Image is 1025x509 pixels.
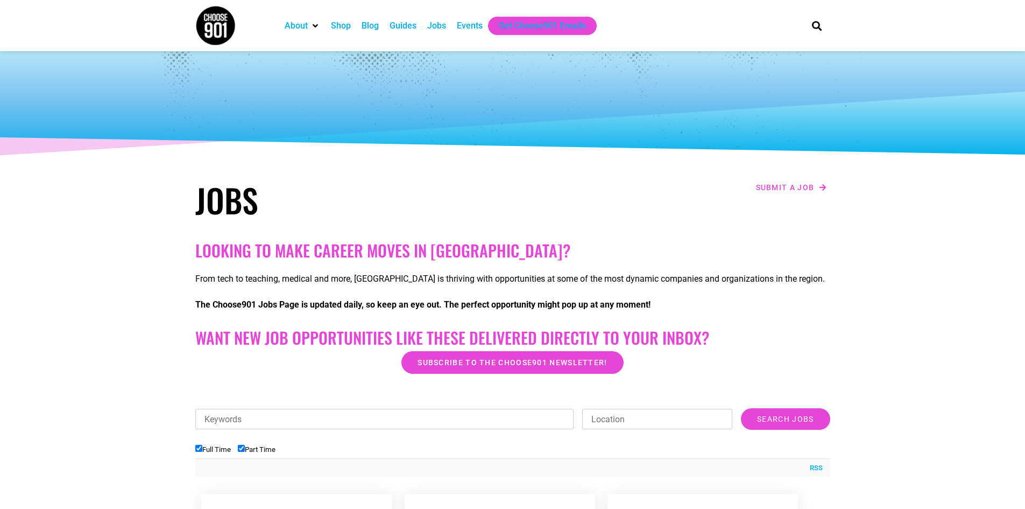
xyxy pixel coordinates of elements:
[418,359,607,366] span: Subscribe to the Choose901 newsletter!
[195,299,651,310] strong: The Choose901 Jobs Page is updated daily, so keep an eye out. The perfect opportunity might pop u...
[753,180,830,194] a: Submit a job
[390,19,416,32] a: Guides
[195,328,830,347] h2: Want New Job Opportunities like these Delivered Directly to your Inbox?
[362,19,379,32] a: Blog
[195,180,507,219] h1: Jobs
[195,273,830,285] p: From tech to teaching, medical and more, [GEOGRAPHIC_DATA] is thriving with opportunities at some...
[195,445,231,454] label: Full Time
[401,351,623,374] a: Subscribe to the Choose901 newsletter!
[756,184,815,191] span: Submit a job
[331,19,351,32] a: Shop
[195,445,202,452] input: Full Time
[195,241,830,260] h2: Looking to make career moves in [GEOGRAPHIC_DATA]?
[238,445,245,452] input: Part Time
[741,408,830,430] input: Search Jobs
[279,17,794,35] nav: Main nav
[804,463,823,473] a: RSS
[285,19,308,32] a: About
[279,17,326,35] div: About
[195,409,574,429] input: Keywords
[238,445,275,454] label: Part Time
[582,409,732,429] input: Location
[499,19,586,32] a: Get Choose901 Emails
[427,19,446,32] a: Jobs
[457,19,483,32] a: Events
[808,17,825,34] div: Search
